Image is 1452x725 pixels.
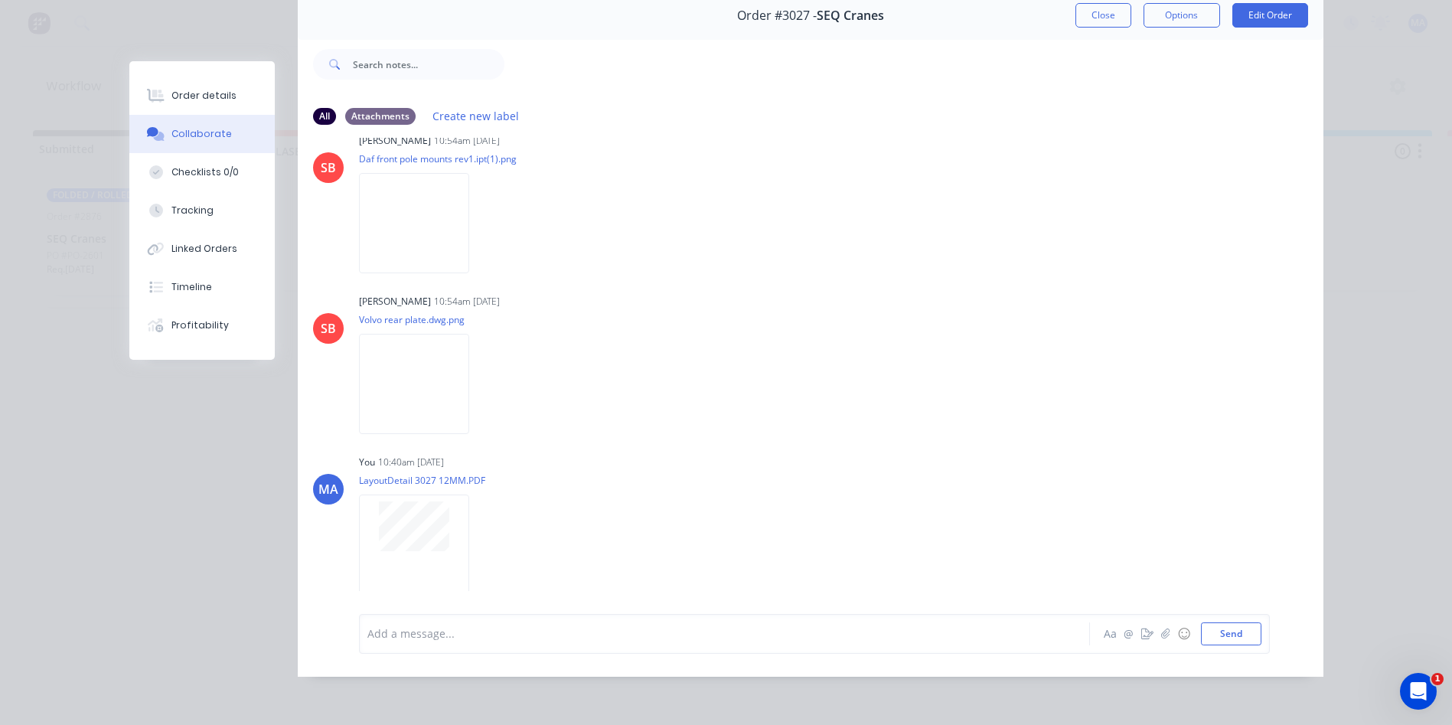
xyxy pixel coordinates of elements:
button: Linked Orders [129,230,275,268]
div: Profitability [171,318,229,332]
span: Order #3027 - [737,8,817,23]
iframe: Intercom live chat [1400,673,1437,710]
div: All [313,108,336,125]
div: Collaborate [171,127,232,141]
button: @ [1120,625,1138,643]
div: [PERSON_NAME] [359,134,431,148]
button: Create new label [425,106,527,126]
span: 1 [1431,673,1444,685]
div: MA [318,480,338,498]
button: Options [1144,3,1220,28]
div: Tracking [171,204,214,217]
div: 10:54am [DATE] [434,134,500,148]
div: You [359,456,375,469]
button: Edit Order [1232,3,1308,28]
div: SB [321,158,336,177]
div: SB [321,319,336,338]
div: [PERSON_NAME] [359,295,431,309]
button: Timeline [129,268,275,306]
div: 10:40am [DATE] [378,456,444,469]
div: Linked Orders [171,242,237,256]
button: Order details [129,77,275,115]
p: LayoutDetail 3027 12MM.PDF [359,474,485,487]
div: Timeline [171,280,212,294]
div: Attachments [345,108,416,125]
button: Profitability [129,306,275,345]
div: Order details [171,89,237,103]
button: Close [1075,3,1131,28]
button: Tracking [129,191,275,230]
button: Aa [1101,625,1120,643]
button: ☺ [1175,625,1193,643]
p: Daf front pole mounts rev1.ipt(1).png [359,152,517,165]
div: 10:54am [DATE] [434,295,500,309]
p: Volvo rear plate.dwg.png [359,313,485,326]
button: Collaborate [129,115,275,153]
div: Checklists 0/0 [171,165,239,179]
button: Send [1201,622,1261,645]
input: Search notes... [353,49,504,80]
span: SEQ Cranes [817,8,884,23]
button: Checklists 0/0 [129,153,275,191]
